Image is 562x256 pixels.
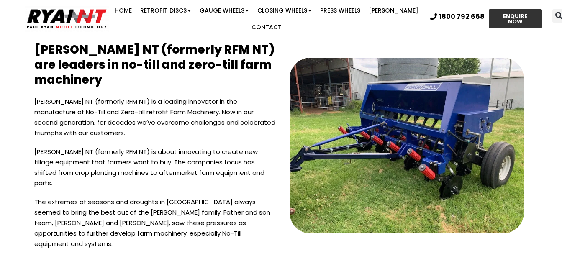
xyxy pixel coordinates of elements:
[34,34,277,96] h2: [PERSON_NAME] NT (formerly RFM NT) are leaders in no-till and zero-till farm machinery
[290,58,524,233] img: RYAN NT No Till Zero Till Equipment #1
[34,96,277,146] p: [PERSON_NAME] NT (formerly RFM NT) is a leading innovator in the manufacture of No-Till and Zero-...
[253,2,316,19] a: Closing Wheels
[195,2,253,19] a: Gauge Wheels
[110,2,136,19] a: Home
[364,2,423,19] a: [PERSON_NAME]
[136,2,195,19] a: Retrofit Discs
[316,2,364,19] a: Press Wheels
[430,13,485,20] a: 1800 792 668
[489,9,542,28] a: ENQUIRE NOW
[34,146,277,197] p: [PERSON_NAME] NT (formerly RFM NT) is about innovating to create new tillage equipment that farme...
[25,6,109,32] img: Ryan NT logo
[109,2,423,36] nav: Menu
[247,19,286,36] a: Contact
[496,13,534,24] span: ENQUIRE NOW
[439,13,485,20] span: 1800 792 668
